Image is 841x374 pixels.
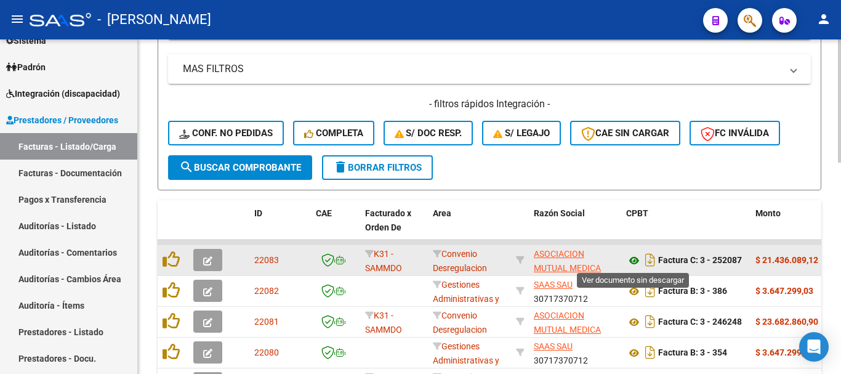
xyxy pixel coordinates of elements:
i: Descargar documento [642,312,658,331]
strong: Factura C: 3 - 246248 [658,317,742,327]
datatable-header-cell: Razón Social [529,200,621,254]
span: 22080 [254,348,279,357]
div: 30710674465 [534,247,616,273]
span: CAE [316,208,332,218]
i: Descargar documento [642,343,658,362]
button: S/ Doc Resp. [384,121,473,145]
span: ASOCIACION MUTUAL MEDICA DEL OESTE [534,311,601,349]
span: Monto [755,208,781,218]
span: 22083 [254,255,279,265]
mat-icon: menu [10,12,25,26]
div: 30717370712 [534,339,616,365]
span: Area [433,208,451,218]
span: K31 - SAMMDO [365,249,402,273]
span: Convenio Desregulacion [433,249,487,273]
span: Convenio Desregulacion [433,311,487,335]
i: Descargar documento [642,281,658,301]
span: Conf. no pedidas [179,128,273,139]
mat-icon: delete [333,160,348,174]
button: Conf. no pedidas [168,121,284,145]
datatable-header-cell: Monto [750,200,824,254]
span: Borrar Filtros [333,162,422,173]
datatable-header-cell: CAE [311,200,360,254]
span: CAE SIN CARGAR [581,128,669,139]
span: S/ legajo [493,128,550,139]
datatable-header-cell: CPBT [621,200,750,254]
button: Buscar Comprobante [168,155,312,180]
strong: $ 3.647.299,03 [755,286,813,296]
datatable-header-cell: Facturado x Orden De [360,200,428,254]
span: Buscar Comprobante [179,162,301,173]
span: S/ Doc Resp. [395,128,462,139]
span: Padrón [6,60,46,74]
span: Prestadores / Proveedores [6,113,118,127]
strong: Factura B: 3 - 354 [658,348,727,358]
button: FC Inválida [690,121,780,145]
i: Descargar documento [642,250,658,270]
span: Integración (discapacidad) [6,87,120,100]
strong: $ 3.647.299,03 [755,348,813,357]
div: Open Intercom Messenger [799,332,829,362]
span: K31 - SAMMDO [365,311,402,335]
span: Razón Social [534,208,585,218]
span: 22082 [254,286,279,296]
button: S/ legajo [482,121,561,145]
span: ASOCIACION MUTUAL MEDICA DEL OESTE [534,249,601,287]
span: Gestiones Administrativas y Otros [433,280,499,318]
span: FC Inválida [701,128,769,139]
mat-expansion-panel-header: MAS FILTROS [168,54,811,84]
button: Completa [293,121,374,145]
span: - [PERSON_NAME] [97,6,211,33]
mat-icon: person [816,12,831,26]
span: ID [254,208,262,218]
div: 30710674465 [534,309,616,335]
button: CAE SIN CARGAR [570,121,680,145]
h4: - filtros rápidos Integración - [168,97,811,111]
datatable-header-cell: Area [428,200,511,254]
strong: $ 23.682.860,90 [755,317,818,327]
span: SAAS SAU [534,341,573,351]
strong: Factura B: 3 - 386 [658,287,727,296]
span: 22081 [254,317,279,327]
span: CPBT [626,208,648,218]
datatable-header-cell: ID [249,200,311,254]
strong: $ 21.436.089,12 [755,255,818,265]
strong: Factura C: 3 - 252087 [658,256,742,266]
div: 30717370712 [534,278,616,304]
mat-icon: search [179,160,194,174]
button: Borrar Filtros [322,155,433,180]
span: SAAS SAU [534,280,573,290]
mat-panel-title: MAS FILTROS [183,62,781,76]
span: Completa [304,128,363,139]
span: Sistema [6,34,46,47]
span: Facturado x Orden De [365,208,411,232]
